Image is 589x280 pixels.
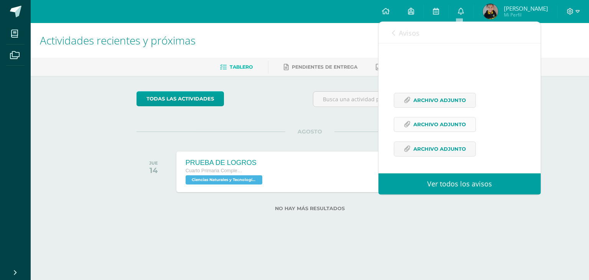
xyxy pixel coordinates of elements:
[285,128,334,135] span: AGOSTO
[483,4,498,19] img: 8341187d544a0b6c7f7ca1520b54fcd3.png
[284,61,357,73] a: Pendientes de entrega
[413,93,466,107] span: Archivo Adjunto
[313,92,483,107] input: Busca una actividad próxima aquí...
[149,160,158,166] div: JUE
[394,142,476,156] a: Archivo Adjunto
[186,175,262,184] span: Ciencias Naturales y Tecnología 'B'
[230,64,253,70] span: Tablero
[149,166,158,175] div: 14
[378,173,541,194] a: Ver todos los avisos
[394,93,476,108] a: Archivo Adjunto
[137,206,484,211] label: No hay más resultados
[504,12,548,18] span: Mi Perfil
[413,117,466,132] span: Archivo Adjunto
[292,64,357,70] span: Pendientes de entrega
[186,168,243,173] span: Cuarto Primaria Complementaria
[137,91,224,106] a: todas las Actividades
[399,28,420,38] span: Avisos
[413,142,466,156] span: Archivo Adjunto
[394,117,476,132] a: Archivo Adjunto
[504,5,548,12] span: [PERSON_NAME]
[220,61,253,73] a: Tablero
[40,33,196,48] span: Actividades recientes y próximas
[376,61,418,73] a: Entregadas
[186,159,264,167] div: PRUEBA DE LOGROS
